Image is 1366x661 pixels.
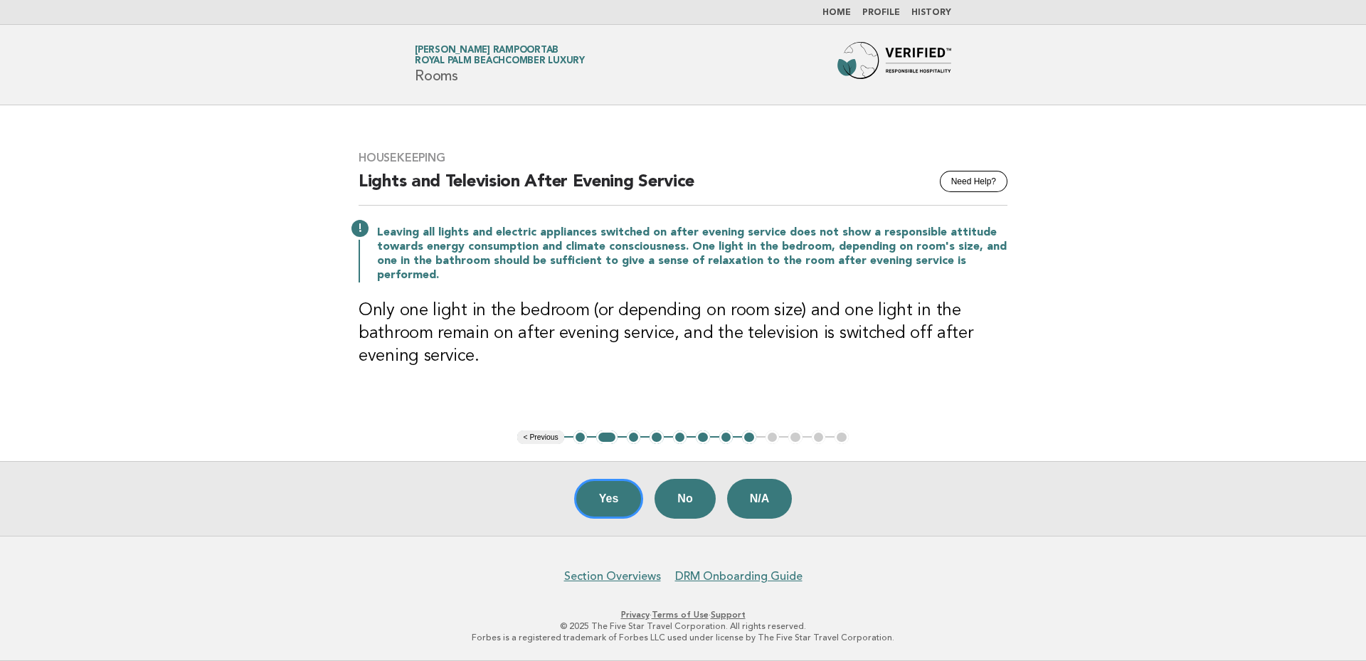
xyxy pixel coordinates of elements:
h3: Only one light in the bedroom (or depending on room size) and one light in the bathroom remain on... [359,300,1007,368]
button: No [655,479,715,519]
button: 1 [573,430,588,445]
button: 3 [627,430,641,445]
p: © 2025 The Five Star Travel Corporation. All rights reserved. [248,620,1118,632]
h1: Rooms [415,46,585,83]
a: [PERSON_NAME] RampoortabRoyal Palm Beachcomber Luxury [415,46,585,65]
a: Privacy [621,610,650,620]
a: Support [711,610,746,620]
button: 2 [596,430,617,445]
button: < Previous [517,430,563,445]
p: Leaving all lights and electric appliances switched on after evening service does not show a resp... [377,226,1007,282]
button: N/A [727,479,793,519]
button: Yes [574,479,644,519]
h3: Housekeeping [359,151,1007,165]
a: History [911,9,951,17]
a: Terms of Use [652,610,709,620]
p: Forbes is a registered trademark of Forbes LLC used under license by The Five Star Travel Corpora... [248,632,1118,643]
h2: Lights and Television After Evening Service [359,171,1007,206]
a: Home [822,9,851,17]
a: Section Overviews [564,569,661,583]
button: 4 [650,430,664,445]
span: Royal Palm Beachcomber Luxury [415,57,585,66]
button: 6 [696,430,710,445]
button: 5 [673,430,687,445]
p: · · [248,609,1118,620]
button: 7 [719,430,734,445]
a: DRM Onboarding Guide [675,569,803,583]
a: Profile [862,9,900,17]
button: Need Help? [940,171,1007,192]
button: 8 [742,430,756,445]
img: Forbes Travel Guide [837,42,951,88]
